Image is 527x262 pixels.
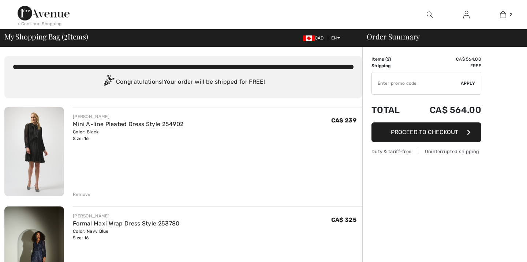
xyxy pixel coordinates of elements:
[457,10,475,19] a: Sign In
[485,10,521,19] a: 2
[303,35,327,41] span: CAD
[18,20,62,27] div: < Continue Shopping
[427,10,433,19] img: search the website
[73,213,180,219] div: [PERSON_NAME]
[13,75,354,90] div: Congratulations! Your order will be shipped for FREE!
[510,11,512,18] span: 2
[73,113,183,120] div: [PERSON_NAME]
[4,33,88,40] span: My Shopping Bag ( Items)
[371,122,481,142] button: Proceed to Checkout
[371,98,410,122] td: Total
[73,129,183,142] div: Color: Black Size: 16
[500,10,506,19] img: My Bag
[331,216,356,223] span: CA$ 325
[410,62,481,69] td: Free
[461,80,475,87] span: Apply
[410,56,481,62] td: CA$ 564.00
[303,35,315,41] img: Canadian Dollar
[463,10,470,19] img: My Info
[371,148,481,155] div: Duty & tariff-free | Uninterrupted shipping
[73,228,180,241] div: Color: Navy Blue Size: 16
[371,62,410,69] td: Shipping
[371,56,410,62] td: Items ( )
[18,6,70,20] img: 1ère Avenue
[358,33,523,40] div: Order Summary
[73,220,180,227] a: Formal Maxi Wrap Dress Style 253780
[73,121,183,128] a: Mini A-line Pleated Dress Style 254902
[64,31,68,41] span: 2
[331,117,356,124] span: CA$ 239
[410,98,481,122] td: CA$ 564.00
[372,72,461,94] input: Promo code
[101,75,116,90] img: Congratulation2.svg
[4,107,64,196] img: Mini A-line Pleated Dress Style 254902
[391,129,458,136] span: Proceed to Checkout
[387,57,389,62] span: 2
[331,35,340,41] span: EN
[73,191,91,198] div: Remove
